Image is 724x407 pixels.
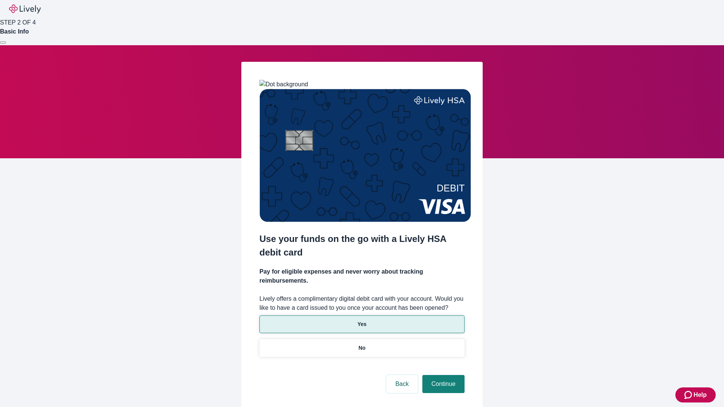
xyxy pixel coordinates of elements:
[675,387,716,402] button: Zendesk support iconHelp
[259,89,471,222] img: Debit card
[422,375,465,393] button: Continue
[259,267,465,285] h4: Pay for eligible expenses and never worry about tracking reimbursements.
[359,344,366,352] p: No
[259,80,308,89] img: Dot background
[259,339,465,357] button: No
[386,375,418,393] button: Back
[693,390,707,399] span: Help
[9,5,41,14] img: Lively
[357,320,367,328] p: Yes
[259,294,465,312] label: Lively offers a complimentary digital debit card with your account. Would you like to have a card...
[684,390,693,399] svg: Zendesk support icon
[259,315,465,333] button: Yes
[259,232,465,259] h2: Use your funds on the go with a Lively HSA debit card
